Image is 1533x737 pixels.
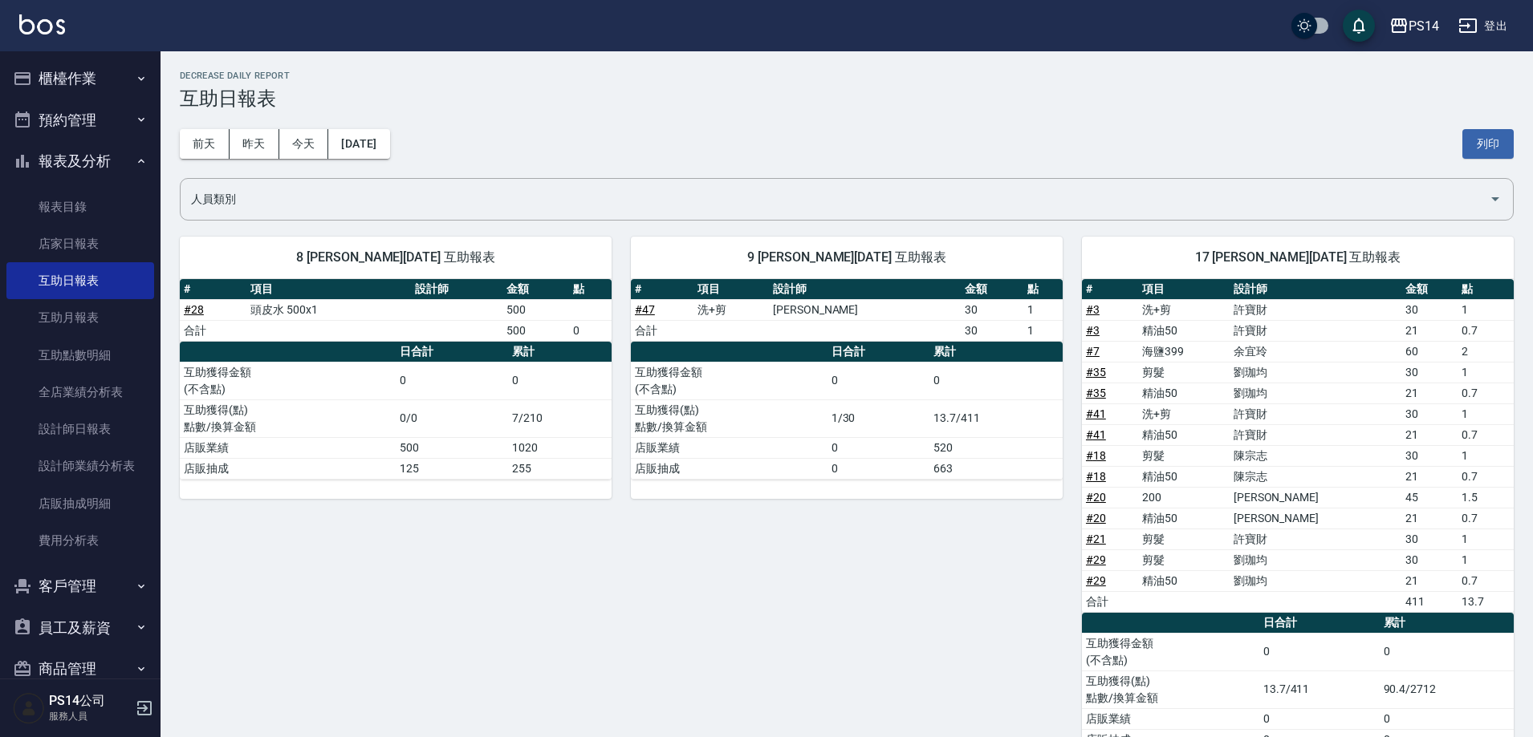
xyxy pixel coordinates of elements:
a: #20 [1086,512,1106,524]
td: 互助獲得金額 (不含點) [631,362,827,399]
td: 互助獲得(點) 點數/換算金額 [180,399,396,437]
td: 合計 [631,320,693,341]
td: 30 [1401,299,1458,320]
span: 9 [PERSON_NAME][DATE] 互助報表 [650,249,1043,265]
td: 30 [1401,445,1458,466]
a: 設計師日報表 [6,411,154,447]
td: 411 [1401,591,1458,612]
button: 前天 [180,129,230,159]
a: 店家日報表 [6,225,154,262]
td: 剪髮 [1138,362,1230,383]
td: 30 [1401,403,1458,424]
a: 互助點數明細 [6,337,154,374]
td: 2 [1458,341,1514,362]
td: 255 [508,458,612,479]
td: 1 [1458,403,1514,424]
td: 許寶財 [1230,528,1402,549]
td: 21 [1401,424,1458,445]
td: 陳宗志 [1230,445,1402,466]
a: #18 [1086,449,1106,462]
a: #47 [635,303,655,316]
th: 項目 [246,279,411,300]
a: 全店業績分析表 [6,374,154,411]
td: 21 [1401,466,1458,487]
td: 精油50 [1138,570,1230,591]
td: 30 [961,299,1023,320]
td: 663 [929,458,1063,479]
a: #29 [1086,574,1106,587]
td: 30 [1401,549,1458,570]
a: 互助日報表 [6,262,154,299]
th: 項目 [693,279,769,300]
th: 累計 [1380,613,1514,634]
a: #35 [1086,366,1106,379]
table: a dense table [1082,279,1514,613]
td: 洗+剪 [1138,299,1230,320]
a: 店販抽成明細 [6,485,154,522]
td: 許寶財 [1230,424,1402,445]
td: 1 [1458,362,1514,383]
td: 精油50 [1138,508,1230,528]
td: 剪髮 [1138,445,1230,466]
td: [PERSON_NAME] [1230,508,1402,528]
td: 劉珈均 [1230,549,1402,570]
a: 設計師業績分析表 [6,447,154,484]
td: 互助獲得(點) 點數/換算金額 [1082,670,1259,708]
button: Open [1482,186,1508,212]
td: 洗+剪 [1138,403,1230,424]
div: PS14 [1409,16,1439,36]
button: 列印 [1462,129,1514,159]
td: 0/0 [396,399,508,437]
span: 8 [PERSON_NAME][DATE] 互助報表 [199,249,592,265]
td: 海鹽399 [1138,341,1230,362]
td: 13.7/411 [1259,670,1380,708]
td: 0 [508,362,612,399]
th: 日合計 [1259,613,1380,634]
td: 店販業績 [180,437,396,458]
td: [PERSON_NAME] [769,299,961,320]
td: 30 [961,320,1023,341]
td: 30 [1401,362,1458,383]
td: 21 [1401,383,1458,403]
td: 店販業績 [631,437,827,458]
td: 精油50 [1138,466,1230,487]
td: 1 [1458,445,1514,466]
td: 剪髮 [1138,549,1230,570]
td: 陳宗志 [1230,466,1402,487]
td: 劉珈均 [1230,383,1402,403]
td: [PERSON_NAME] [1230,487,1402,508]
td: 125 [396,458,508,479]
td: 1 [1458,299,1514,320]
td: 0 [1259,708,1380,729]
td: 1 [1023,299,1063,320]
th: # [631,279,693,300]
table: a dense table [180,342,612,480]
button: 登出 [1452,11,1514,41]
button: save [1343,10,1375,42]
button: [DATE] [328,129,389,159]
a: #7 [1086,345,1100,358]
td: 1020 [508,437,612,458]
td: 剪髮 [1138,528,1230,549]
a: #21 [1086,533,1106,545]
table: a dense table [631,279,1063,342]
td: 合計 [1082,591,1138,612]
th: 金額 [1401,279,1458,300]
table: a dense table [631,342,1063,480]
td: 0 [1380,633,1514,670]
button: 客戶管理 [6,565,154,607]
td: 互助獲得(點) 點數/換算金額 [631,399,827,437]
td: 許寶財 [1230,403,1402,424]
table: a dense table [180,279,612,342]
button: 商品管理 [6,648,154,690]
button: 預約管理 [6,99,154,141]
img: Person [13,692,45,724]
th: 累計 [508,342,612,362]
a: #3 [1086,324,1100,337]
td: 7/210 [508,399,612,437]
a: 費用分析表 [6,522,154,559]
td: 500 [502,299,569,320]
td: 60 [1401,341,1458,362]
td: 精油50 [1138,383,1230,403]
td: 13.7/411 [929,399,1063,437]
